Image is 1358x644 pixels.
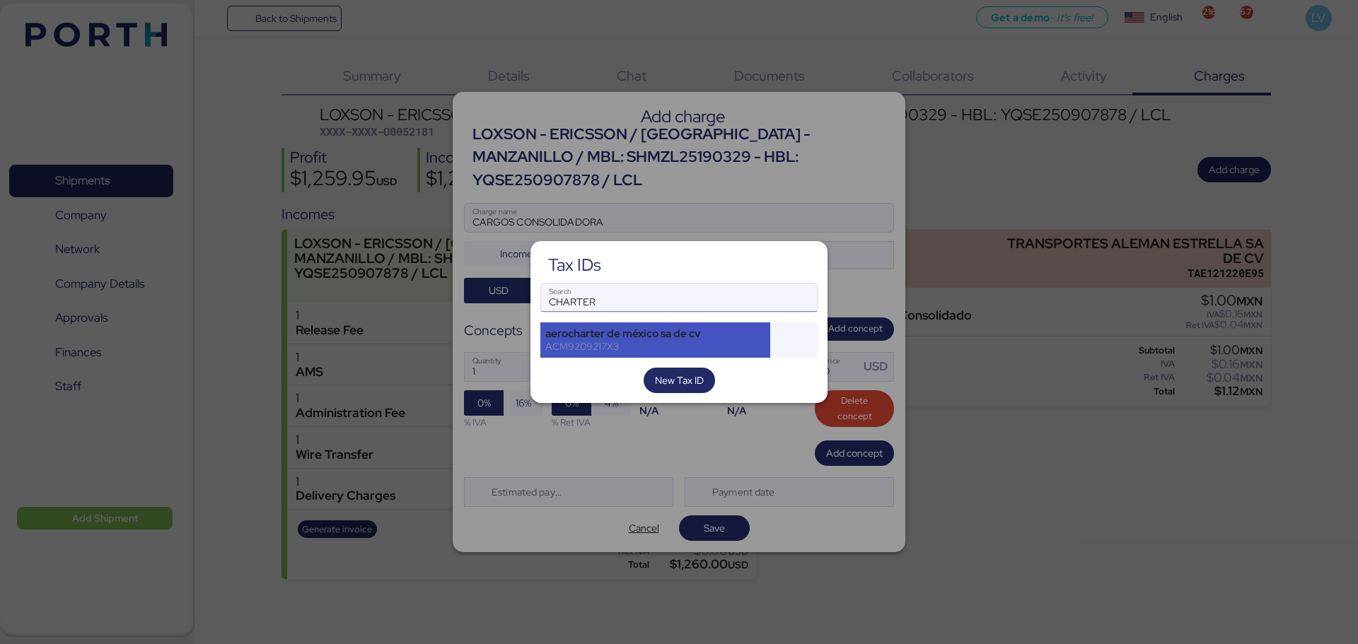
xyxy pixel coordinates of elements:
[644,368,715,393] button: New Tax ID
[545,340,765,353] div: ACM9209217X3
[541,283,817,312] input: Search
[655,372,704,389] span: New Tax ID
[545,327,765,340] div: aerocharter de méxico sa de cv
[548,259,601,271] div: Tax IDs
